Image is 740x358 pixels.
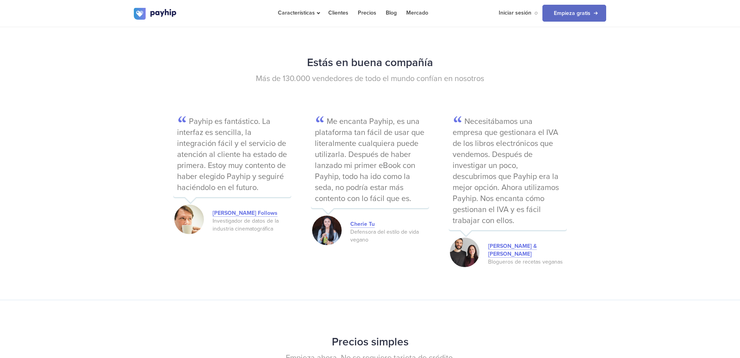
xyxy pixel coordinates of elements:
[488,243,537,258] a: [PERSON_NAME] & [PERSON_NAME]
[350,221,375,228] a: Cherie Tu
[450,238,479,267] img: 3-optimised.png
[449,114,567,230] p: Necesitábamos una empresa que gestionara el IVA de los libros electrónicos que vendemos. Después ...
[311,114,429,208] p: Me encanta Payhip, es una plataforma tan fácil de usar que literalmente cualquiera puede utilizar...
[542,5,606,22] a: Empieza gratis
[278,9,319,16] span: Características
[134,73,606,85] p: Más de 130.000 vendedores de todo el mundo confían en nosotros
[213,210,277,217] a: [PERSON_NAME] Follows
[173,114,291,197] p: Payhip es fantástico. La interfaz es sencilla, la integración fácil y el servicio de atención al ...
[350,228,429,244] div: Defensora del estilo de vida vegano
[312,216,342,245] img: 1.jpg
[134,332,606,352] h2: Precios simples
[134,52,606,73] h2: Estás en buena compañía
[174,205,204,234] img: 2.jpg
[213,217,291,233] div: Investigador de datos de la industria cinematográfica
[488,258,567,266] div: Blogueros de recetas veganas
[134,8,177,20] img: logo.svg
